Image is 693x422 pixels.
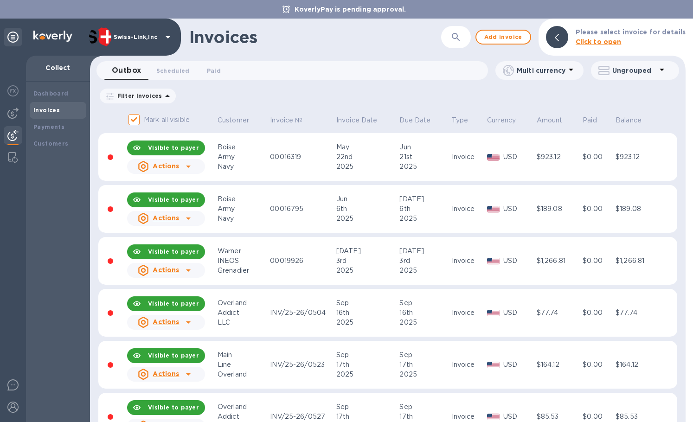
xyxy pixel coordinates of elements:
[270,152,334,162] div: 00016319
[487,115,528,125] span: Currency
[537,308,580,318] div: $77.74
[207,66,221,76] span: Paid
[218,246,267,256] div: Warner
[487,310,500,316] img: USD
[336,214,397,224] div: 2025
[270,204,334,214] div: 00016795
[218,142,267,152] div: Boise
[218,266,267,275] div: Grenadier
[148,196,199,203] b: Visible to payer
[503,360,534,370] p: USD
[148,300,199,307] b: Visible to payer
[576,28,686,36] b: Please select invoice for details
[503,152,534,162] p: USD
[336,194,397,204] div: Jun
[336,204,397,214] div: 6th
[148,144,199,151] b: Visible to payer
[537,115,575,125] span: Amount
[399,318,449,327] div: 2025
[399,360,449,370] div: 17th
[399,308,449,318] div: 16th
[399,298,449,308] div: Sep
[114,92,162,100] p: Filter Invoices
[399,115,443,125] span: Due Date
[399,256,449,266] div: 3rd
[616,152,659,162] div: $923.12
[583,256,613,266] div: $0.00
[144,115,190,125] p: Mark all visible
[336,142,397,152] div: May
[503,204,534,214] p: USD
[218,360,267,370] div: Line
[517,66,565,75] p: Multi currency
[583,412,613,422] div: $0.00
[218,162,267,172] div: Navy
[452,115,468,125] p: Type
[153,318,179,326] u: Actions
[7,85,19,96] img: Foreign exchange
[218,115,261,125] span: Customer
[452,152,485,162] div: Invoice
[153,214,179,222] u: Actions
[33,31,72,42] img: Logo
[537,204,580,214] div: $189.08
[452,256,485,266] div: Invoice
[336,360,397,370] div: 17th
[399,115,430,125] p: Due Date
[616,204,659,214] div: $189.08
[218,214,267,224] div: Navy
[399,412,449,422] div: 17th
[290,5,411,14] p: KoverlyPay is pending approval.
[336,402,397,412] div: Sep
[399,152,449,162] div: 21st
[583,204,613,214] div: $0.00
[399,142,449,152] div: Jun
[218,402,267,412] div: Overland
[487,362,500,368] img: USD
[583,360,613,370] div: $0.00
[148,352,199,359] b: Visible to payer
[537,256,580,266] div: $1,266.81
[336,115,390,125] span: Invoice Date
[576,38,622,45] b: Click to open
[218,256,267,266] div: INEOS
[616,256,659,266] div: $1,266.81
[270,115,302,125] p: Invoice №
[616,115,654,125] span: Balance
[114,34,160,40] p: Swiss-Link,Inc
[336,152,397,162] div: 22nd
[218,194,267,204] div: Boise
[484,32,523,43] span: Add invoice
[399,370,449,379] div: 2025
[218,318,267,327] div: LLC
[537,412,580,422] div: $85.53
[153,370,179,377] u: Actions
[399,246,449,256] div: [DATE]
[33,63,83,72] p: Collect
[336,370,397,379] div: 2025
[270,360,334,370] div: INV/25-26/0523
[336,350,397,360] div: Sep
[487,154,500,160] img: USD
[537,115,563,125] p: Amount
[503,256,534,266] p: USD
[33,90,69,97] b: Dashboard
[218,350,267,360] div: Main
[583,115,597,125] p: Paid
[612,66,656,75] p: Ungrouped
[336,162,397,172] div: 2025
[270,115,314,125] span: Invoice №
[336,256,397,266] div: 3rd
[336,318,397,327] div: 2025
[336,246,397,256] div: [DATE]
[218,115,249,125] p: Customer
[189,27,257,47] h1: Invoices
[156,66,190,76] span: Scheduled
[399,266,449,275] div: 2025
[336,308,397,318] div: 16th
[218,412,267,422] div: Addict
[148,404,199,411] b: Visible to payer
[33,107,60,114] b: Invoices
[270,308,334,318] div: INV/25-26/0504
[537,152,580,162] div: $923.12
